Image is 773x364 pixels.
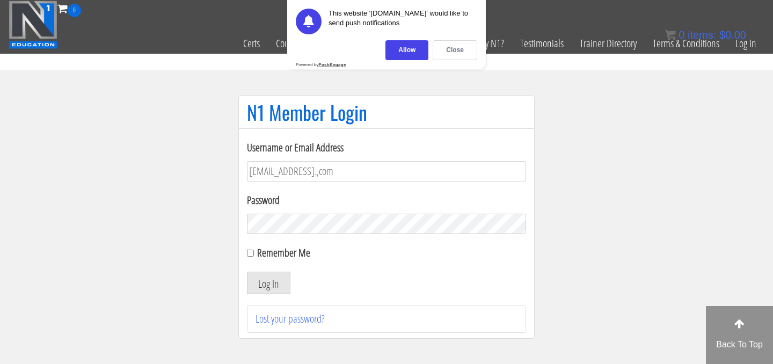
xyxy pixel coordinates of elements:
[68,4,81,17] span: 0
[679,29,684,41] span: 0
[706,338,773,351] p: Back To Top
[247,272,290,294] button: Log In
[256,311,325,326] a: Lost your password?
[433,40,477,60] div: Close
[257,245,310,260] label: Remember Me
[247,101,526,123] h1: N1 Member Login
[719,29,725,41] span: $
[512,17,572,70] a: Testimonials
[329,9,477,34] div: This website '[DOMAIN_NAME]' would like to send push notifications
[665,30,676,40] img: icon11.png
[268,17,321,70] a: Course List
[247,192,526,208] label: Password
[235,17,268,70] a: Certs
[665,29,746,41] a: 0 items: $0.00
[645,17,727,70] a: Terms & Conditions
[57,1,81,16] a: 0
[572,17,645,70] a: Trainer Directory
[688,29,716,41] span: items:
[727,17,764,70] a: Log In
[719,29,746,41] bdi: 0.00
[318,62,346,67] strong: PushEngage
[9,1,57,49] img: n1-education
[247,140,526,156] label: Username or Email Address
[465,17,512,70] a: Why N1?
[385,40,428,60] div: Allow
[296,62,346,67] div: Powered by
